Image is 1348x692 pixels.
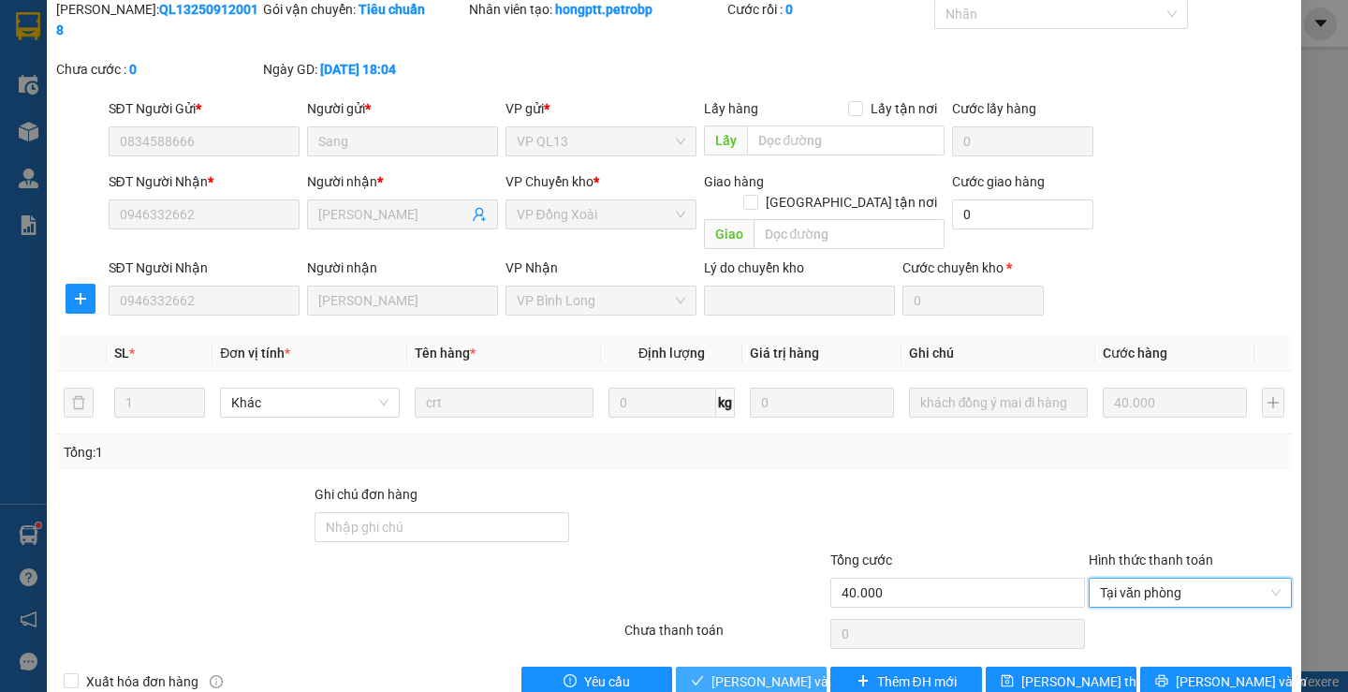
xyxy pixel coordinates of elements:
input: VD: Bàn, Ghế [415,388,593,418]
b: hongptt.petrobp [555,2,652,17]
div: SĐT Người Gửi [109,98,300,119]
th: Ghi chú [901,335,1095,372]
span: Tổng cước [830,552,892,567]
span: Tại văn phòng [1100,579,1281,607]
span: VP QL13 [517,127,685,155]
span: Thêm ĐH mới [877,671,957,692]
span: [PERSON_NAME] thay đổi [1021,671,1171,692]
div: VP Nhận [505,258,696,278]
input: Ghi chú đơn hàng [315,512,569,542]
span: Định lượng [638,346,705,361]
b: 0 [785,2,793,17]
div: Người nhận [307,258,498,278]
button: delete [64,388,94,418]
label: Hình thức thanh toán [1089,552,1213,567]
input: Dọc đường [754,219,945,249]
span: Lấy hàng [704,101,758,116]
span: Xuất hóa đơn hàng [79,671,206,692]
b: Tiêu chuẩn [359,2,425,17]
div: Lý do chuyển kho [704,258,895,278]
button: plus [66,284,95,314]
div: VP gửi [505,98,696,119]
span: [GEOGRAPHIC_DATA] tận nơi [758,192,945,213]
li: VP VP Bình Long [9,132,129,153]
b: [DATE] 18:04 [320,62,396,77]
button: plus [1262,388,1284,418]
div: Cước chuyển kho [902,258,1044,278]
div: Ngày GD: [263,59,466,80]
b: 0 [129,62,137,77]
span: save [1001,674,1014,689]
div: Chưa thanh toán [623,620,829,653]
span: plus [857,674,870,689]
span: user-add [472,207,487,222]
span: Giao hàng [704,174,764,189]
span: SL [114,346,129,361]
span: Giá trị hàng [750,346,819,361]
span: printer [1155,674,1168,689]
span: info-circle [210,675,223,688]
span: Khác [231,389,388,417]
label: Ghi chú đơn hàng [315,487,418,502]
label: Cước giao hàng [952,174,1045,189]
div: SĐT Người Nhận [109,258,300,278]
input: Cước giao hàng [952,199,1093,229]
span: VP Đồng Xoài [517,200,685,228]
span: Lấy [704,125,747,155]
li: VP VP Đồng Xoài [129,132,249,153]
span: Giao [704,219,754,249]
span: VP Chuyển kho [505,174,593,189]
span: plus [66,291,95,306]
span: check [691,674,704,689]
span: Đơn vị tính [220,346,290,361]
span: VP Bình Long [517,287,685,315]
input: Cước lấy hàng [952,126,1093,156]
li: [PERSON_NAME][GEOGRAPHIC_DATA] [9,9,271,110]
div: Người gửi [307,98,498,119]
div: SĐT Người Nhận [109,171,300,192]
input: 0 [1103,388,1247,418]
span: Yêu cầu [584,671,630,692]
span: [PERSON_NAME] và In [1176,671,1307,692]
div: Chưa cước : [56,59,259,80]
input: 0 [750,388,894,418]
label: Cước lấy hàng [952,101,1036,116]
span: [PERSON_NAME] và Giao hàng [711,671,891,692]
input: Ghi Chú [909,388,1088,418]
div: Người nhận [307,171,498,192]
span: Cước hàng [1103,346,1167,361]
span: Lấy tận nơi [863,98,945,119]
div: Tổng: 1 [64,442,521,463]
span: kg [716,388,735,418]
span: Tên hàng [415,346,476,361]
span: exclamation-circle [564,674,577,689]
input: Dọc đường [747,125,945,155]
